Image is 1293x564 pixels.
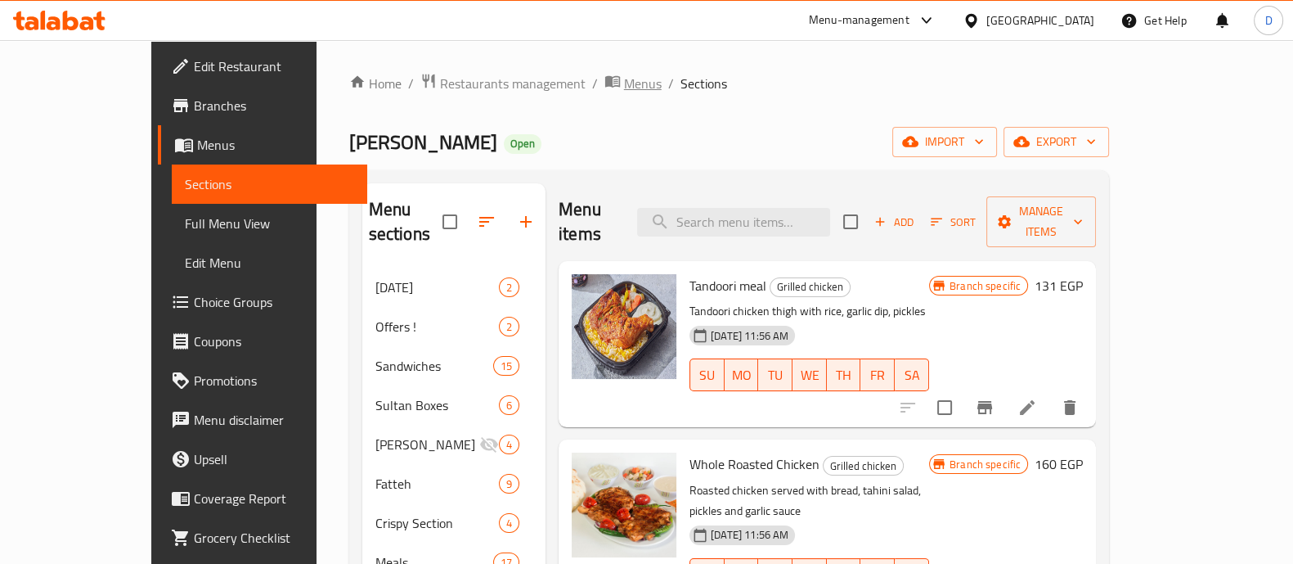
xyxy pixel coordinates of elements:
[827,359,861,391] button: TH
[467,202,506,241] span: Sort sections
[1003,127,1109,157] button: export
[375,317,499,336] span: Offers !
[833,205,868,239] span: Select section
[823,456,904,476] div: Grilled chicken
[770,277,850,296] span: Grilled chicken
[1264,11,1272,29] span: D
[375,356,493,376] span: Sandwiches
[905,132,984,152] span: import
[499,317,519,336] div: items
[194,528,354,548] span: Grocery Checklist
[799,363,820,387] span: WE
[375,395,499,415] span: Sultan Boxes
[194,371,354,390] span: Promotions
[943,278,1027,294] span: Branch specific
[197,135,354,155] span: Menus
[349,74,402,93] a: Home
[158,479,367,518] a: Coverage Report
[1017,132,1096,152] span: export
[920,210,986,235] span: Sort items
[420,73,586,94] a: Restaurants management
[689,273,766,298] span: Tandoori meal
[624,74,662,93] span: Menus
[375,277,499,297] div: potato day
[362,307,545,346] div: Offers !2
[500,398,519,413] span: 6
[375,277,499,297] span: [DATE]
[158,47,367,86] a: Edit Restaurant
[731,363,752,387] span: MO
[375,435,479,454] span: [PERSON_NAME] Famous
[901,363,923,387] span: SA
[433,205,467,239] span: Select all sections
[758,359,792,391] button: TU
[943,457,1027,472] span: Branch specific
[809,11,909,30] div: Menu-management
[860,359,895,391] button: FR
[362,425,545,464] div: [PERSON_NAME] Famous4
[194,96,354,115] span: Branches
[158,322,367,361] a: Coupons
[504,134,541,154] div: Open
[158,518,367,557] a: Grocery Checklist
[158,125,367,165] a: Menus
[689,359,725,391] button: SU
[704,527,795,543] span: [DATE] 11:56 AM
[689,481,929,521] p: Roasted chicken served with bread, tahini salad, pickles and garlic sauce
[500,516,519,531] span: 4
[833,363,855,387] span: TH
[194,332,354,351] span: Coupons
[494,359,519,374] span: 15
[499,513,519,533] div: items
[868,210,920,235] button: Add
[506,202,545,241] button: Add section
[185,174,354,194] span: Sections
[499,395,519,415] div: items
[986,196,1096,247] button: Manage items
[499,277,519,297] div: items
[172,165,367,204] a: Sections
[689,452,819,476] span: Whole Roasted Chicken
[375,513,499,533] span: Crispy Section
[185,253,354,273] span: Edit Menu
[500,319,519,335] span: 2
[680,74,727,93] span: Sections
[194,410,354,430] span: Menu disclaimer
[792,359,827,391] button: WE
[493,356,519,376] div: items
[668,74,674,93] li: /
[770,277,851,297] div: Grilled chicken
[375,474,499,494] div: Fatteh
[689,301,929,322] p: Tandoori chicken thigh with rice, garlic dip, pickles
[965,388,1004,427] button: Branch-specific-item
[697,363,718,387] span: SU
[604,73,662,94] a: Menus
[725,359,759,391] button: MO
[158,361,367,400] a: Promotions
[349,124,497,160] span: [PERSON_NAME]
[362,268,545,307] div: [DATE]2
[362,464,545,503] div: Fatteh9
[927,210,980,235] button: Sort
[369,197,442,246] h2: Menu sections
[895,359,929,391] button: SA
[1017,398,1037,417] a: Edit menu item
[1035,274,1083,297] h6: 131 EGP
[1050,388,1089,427] button: delete
[158,440,367,479] a: Upsell
[572,274,676,379] img: Tandoori meal
[500,280,519,296] span: 2
[986,11,1094,29] div: [GEOGRAPHIC_DATA]
[172,243,367,282] a: Edit Menu
[592,74,598,93] li: /
[185,214,354,233] span: Full Menu View
[500,476,519,492] span: 9
[479,435,499,454] svg: Inactive section
[408,74,414,93] li: /
[1035,453,1083,476] h6: 160 EGP
[194,489,354,508] span: Coverage Report
[931,213,976,232] span: Sort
